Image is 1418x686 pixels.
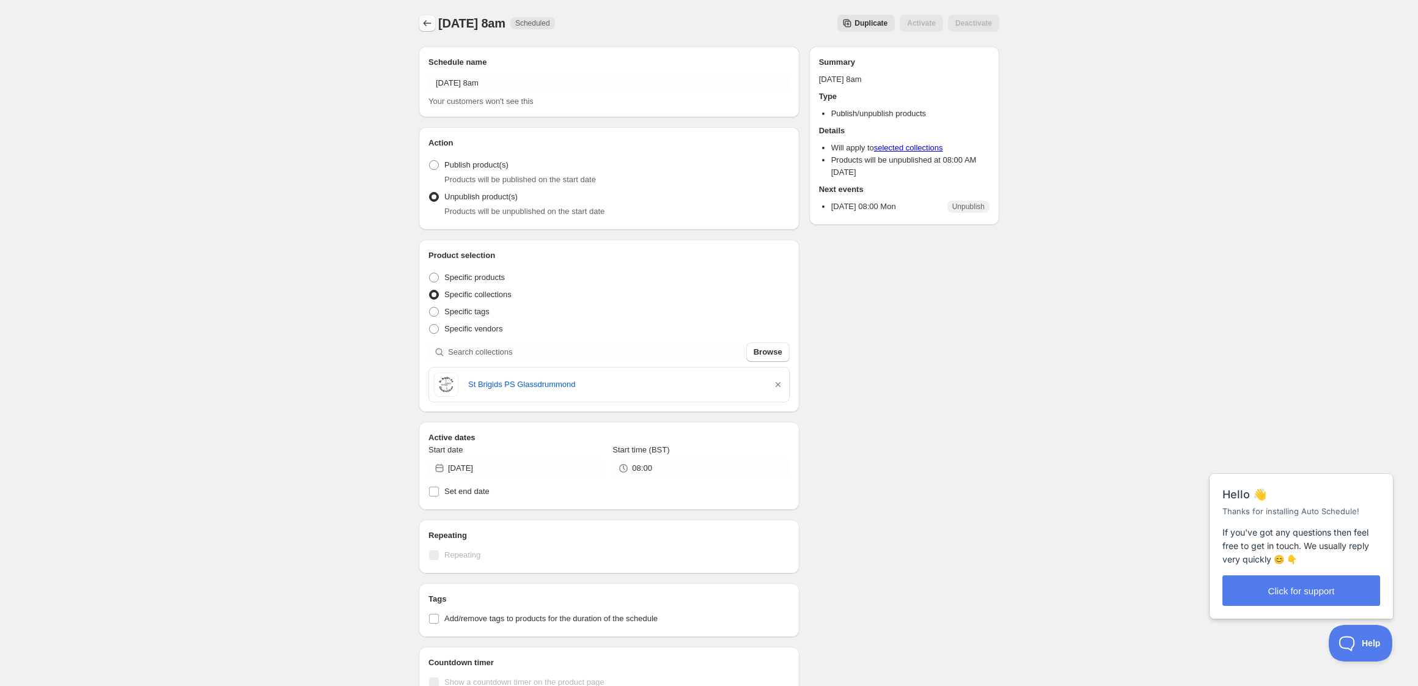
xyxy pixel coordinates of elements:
[419,15,436,32] button: Schedules
[444,290,512,299] span: Specific collections
[428,432,790,444] h2: Active dates
[874,143,943,152] a: selected collections
[819,73,990,86] p: [DATE] 8am
[515,18,550,28] span: Scheduled
[819,90,990,103] h2: Type
[837,15,895,32] button: Secondary action label
[831,154,990,179] li: Products will be unpublished at 08:00 AM [DATE]
[444,550,480,559] span: Repeating
[428,445,463,454] span: Start date
[819,56,990,68] h2: Summary
[952,202,985,212] span: Unpublish
[1203,443,1400,625] iframe: Help Scout Beacon - Messages and Notifications
[819,183,990,196] h2: Next events
[746,342,790,362] button: Browse
[612,445,669,454] span: Start time (BST)
[754,346,782,358] span: Browse
[444,175,596,184] span: Products will be published on the start date
[819,125,990,137] h2: Details
[444,614,658,623] span: Add/remove tags to products for the duration of the schedule
[1329,625,1394,662] iframe: Help Scout Beacon - Open
[831,201,896,213] p: [DATE] 08:00 Mon
[444,192,518,201] span: Unpublish product(s)
[444,207,604,216] span: Products will be unpublished on the start date
[428,137,790,149] h2: Action
[438,17,505,30] span: [DATE] 8am
[468,378,762,391] a: St Brigids PS Glassdrummond
[444,324,502,333] span: Specific vendors
[448,342,744,362] input: Search collections
[428,56,790,68] h2: Schedule name
[428,593,790,605] h2: Tags
[444,487,490,496] span: Set end date
[428,657,790,669] h2: Countdown timer
[444,307,490,316] span: Specific tags
[831,108,990,120] li: Publish/unpublish products
[428,97,534,106] span: Your customers won't see this
[444,273,505,282] span: Specific products
[854,18,887,28] span: Duplicate
[831,142,990,154] li: Will apply to
[428,529,790,542] h2: Repeating
[444,160,509,169] span: Publish product(s)
[428,249,790,262] h2: Product selection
